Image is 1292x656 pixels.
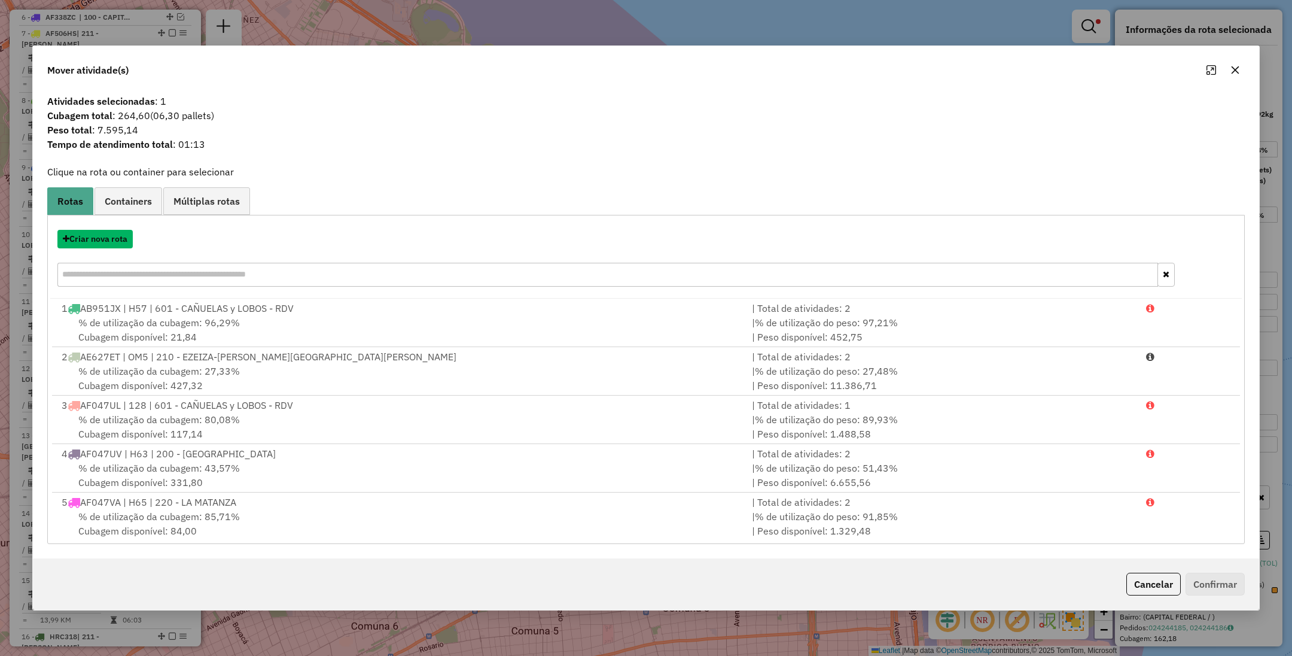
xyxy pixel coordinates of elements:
[54,412,745,441] div: Cubagem disponível: 117,14
[1146,303,1154,313] i: Porcentagens após mover as atividades: Cubagem: 141,28% Peso: 144,00%
[1146,400,1154,410] i: Porcentagens após mover as atividades: Cubagem: 125,08% Peso: 141,31%
[745,447,1139,461] div: | Total de atividades: 2
[54,315,745,344] div: Cubagem disponível: 21,84
[47,95,155,107] strong: Atividades selecionadas
[80,399,293,411] span: AF047UL | 128 | 601 - CAÑUELAS y LOBOS - RDV
[54,495,745,509] div: 5
[54,350,745,364] div: 2
[54,509,745,538] div: Cubagem disponível: 84,00
[1126,573,1181,596] button: Cancelar
[755,365,898,377] span: % de utilização do peso: 27,48%
[150,110,214,122] span: (06,30 pallets)
[745,495,1139,509] div: | Total de atividades: 2
[54,447,745,461] div: 4
[745,412,1139,441] div: | | Peso disponível: 1.488,58
[78,462,240,474] span: % de utilização da cubagem: 43,57%
[78,365,240,377] span: % de utilização da cubagem: 27,33%
[54,398,745,412] div: 3
[47,165,234,179] label: Clique na rota ou container para selecionar
[47,138,173,150] strong: Tempo de atendimento total
[105,196,152,206] span: Containers
[755,462,898,474] span: % de utilização do peso: 51,43%
[78,511,240,523] span: % de utilização da cubagem: 85,71%
[755,414,898,426] span: % de utilização do peso: 89,93%
[173,196,240,206] span: Múltiplas rotas
[1146,352,1154,362] i: Porcentagens após mover as atividades: Cubagem: 72,33% Peso: 75,85%
[745,398,1139,412] div: | Total de atividades: 1
[47,63,129,77] span: Mover atividade(s)
[745,350,1139,364] div: | Total de atividades: 2
[57,230,133,248] button: Criar nova rota
[755,317,898,329] span: % de utilização do peso: 97,21%
[80,448,276,460] span: AF047UV | H63 | 200 - [GEOGRAPHIC_DATA]
[80,302,294,314] span: AB951JX | H57 | 601 - CAÑUELAS y LOBOS - RDV
[78,317,240,329] span: % de utilização da cubagem: 96,29%
[78,414,240,426] span: % de utilização da cubagem: 80,08%
[745,509,1139,538] div: | | Peso disponível: 1.329,48
[1202,60,1221,80] button: Maximize
[57,196,83,206] span: Rotas
[40,94,1252,108] span: : 1
[54,301,745,315] div: 1
[1146,449,1154,458] i: Porcentagens após mover as atividades: Cubagem: 88,57% Peso: 106,86%
[40,123,1252,137] span: : 7.595,14
[755,511,898,523] span: % de utilização do peso: 91,85%
[40,108,1252,123] span: : 264,60
[54,364,745,393] div: Cubagem disponível: 427,32
[745,461,1139,490] div: | | Peso disponível: 6.655,56
[40,137,1252,151] span: : 01:13
[47,110,112,122] strong: Cubagem total
[54,461,745,490] div: Cubagem disponível: 331,80
[745,315,1139,344] div: | | Peso disponível: 452,75
[80,351,456,363] span: AE627ET | OM5 | 210 - EZEIZA-[PERSON_NAME][GEOGRAPHIC_DATA][PERSON_NAME]
[745,364,1139,393] div: | | Peso disponível: 11.386,71
[1146,497,1154,507] i: Porcentagens após mover as atividades: Cubagem: 130,71% Peso: 138,40%
[745,301,1139,315] div: | Total de atividades: 2
[80,496,236,508] span: AF047VA | H65 | 220 - LA MATANZA
[47,124,92,136] strong: Peso total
